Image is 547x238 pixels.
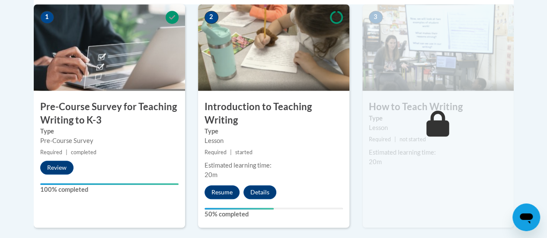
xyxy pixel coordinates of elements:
img: Course Image [34,4,185,91]
label: 100% completed [40,185,179,194]
span: not started [400,136,426,143]
h3: Introduction to Teaching Writing [198,100,349,127]
label: Type [40,127,179,136]
div: Estimated learning time: [369,148,507,157]
img: Course Image [362,4,514,91]
span: completed [71,149,96,155]
div: Pre-Course Survey [40,136,179,146]
span: | [230,149,232,155]
span: Required [205,149,227,155]
button: Resume [205,185,240,199]
div: Estimated learning time: [205,161,343,170]
div: Your progress [205,208,274,209]
label: Type [369,114,507,123]
div: Your progress [40,183,179,185]
span: started [235,149,253,155]
button: Review [40,161,74,175]
span: 3 [369,11,383,24]
span: | [394,136,396,143]
iframe: Button to launch messaging window [512,203,540,231]
span: 2 [205,11,218,24]
span: 20m [205,171,218,178]
span: Required [40,149,62,155]
span: Required [369,136,391,143]
button: Details [243,185,276,199]
span: 1 [40,11,54,24]
span: 20m [369,158,382,165]
span: | [66,149,67,155]
label: Type [205,127,343,136]
h3: How to Teach Writing [362,100,514,114]
div: Lesson [369,123,507,133]
div: Lesson [205,136,343,146]
h3: Pre-Course Survey for Teaching Writing to K-3 [34,100,185,127]
label: 50% completed [205,209,343,219]
img: Course Image [198,4,349,91]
